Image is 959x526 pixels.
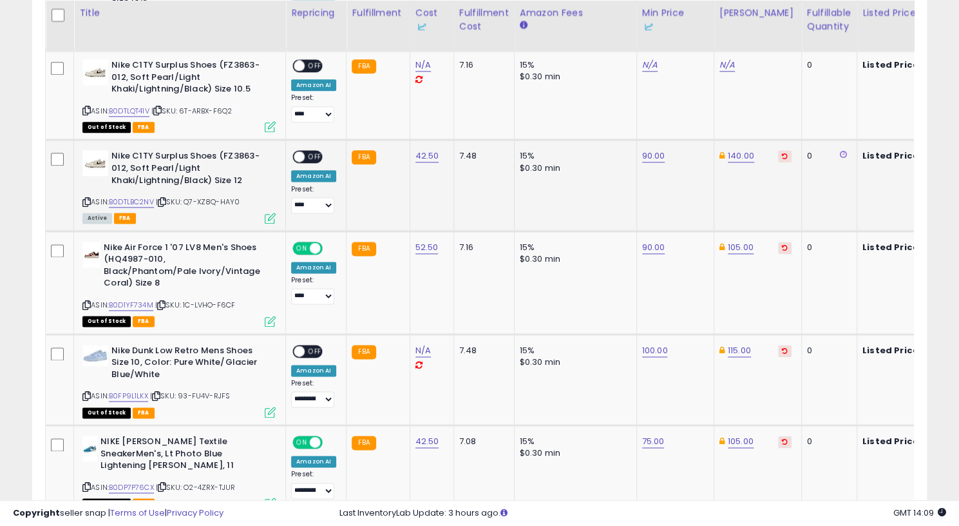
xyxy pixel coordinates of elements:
a: 140.00 [728,150,754,162]
div: Some or all of the values in this column are provided from Inventory Lab. [642,20,708,34]
b: Listed Price: [862,150,921,162]
div: Amazon AI [291,170,336,182]
img: InventoryLab Logo [415,21,428,34]
span: FBA [133,316,155,327]
a: B0DTLQT41V [109,106,149,117]
i: Revert to store-level Dynamic Max Price [782,347,788,354]
small: FBA [352,59,375,73]
b: Listed Price: [862,241,921,253]
div: ASIN: [82,150,276,222]
div: Some or all of the values in this column are provided from Inventory Lab. [415,20,448,34]
a: B0D1YF734M [109,300,153,311]
div: $0.30 min [520,162,627,174]
div: Cost [415,6,448,34]
b: Nike C1TY Surplus Shoes (FZ3863-012, Soft Pearl/Light Khaki/Lightning/Black) Size 12 [111,150,268,190]
img: 3100FcSs3dL._SL40_.jpg [82,150,108,176]
span: | SKU: 93-FU4V-RJFS [150,391,230,401]
div: seller snap | | [13,507,223,520]
i: Revert to store-level Dynamic Max Price [782,438,788,445]
span: All listings that are currently out of stock and unavailable for purchase on Amazon [82,316,131,327]
span: | SKU: O2-4ZRX-TJUR [156,482,235,492]
a: 105.00 [728,435,754,448]
div: $0.30 min [520,447,627,459]
div: Repricing [291,6,341,20]
div: 15% [520,436,627,447]
div: ASIN: [82,242,276,326]
img: InventoryLab Logo [642,21,655,34]
div: 7.08 [459,436,504,447]
span: OFF [321,437,341,448]
div: Title [79,6,280,20]
div: 15% [520,150,627,162]
div: 0 [807,345,847,356]
div: 7.16 [459,59,504,71]
div: $0.30 min [520,71,627,83]
a: B0DTLBC2NV [109,197,154,208]
div: Amazon AI [291,262,336,273]
div: 0 [807,59,847,71]
div: 7.48 [459,345,504,356]
i: This overrides the store level Dynamic Max Price for this listing [719,243,725,251]
a: 75.00 [642,435,665,448]
span: OFF [305,61,325,72]
a: 100.00 [642,344,668,357]
a: 105.00 [728,241,754,254]
span: | SKU: 6T-ARBX-F6Q2 [151,106,232,116]
a: N/A [719,59,735,72]
i: Revert to store-level Dynamic Max Price [782,244,788,251]
div: 15% [520,242,627,253]
a: Privacy Policy [167,507,223,519]
a: 42.50 [415,435,439,448]
a: 42.50 [415,150,439,162]
div: Amazon Fees [520,6,631,20]
span: OFF [321,242,341,253]
small: FBA [352,242,375,256]
span: 2025-10-7 14:09 GMT [893,507,946,519]
span: | SKU: Q7-XZ8Q-HAY0 [156,197,240,207]
div: Preset: [291,276,336,305]
div: Min Price [642,6,708,34]
div: [PERSON_NAME] [719,6,796,20]
span: All listings that are currently out of stock and unavailable for purchase on Amazon [82,407,131,418]
span: FBA [114,213,136,224]
span: All listings that are currently out of stock and unavailable for purchase on Amazon [82,122,131,133]
a: B0DP7P76CX [109,482,154,493]
div: 0 [807,150,847,162]
a: 115.00 [728,344,751,357]
img: 31EPgpp4NDL._SL40_.jpg [82,345,108,366]
span: OFF [305,346,325,356]
a: N/A [415,59,431,72]
img: 3100FcSs3dL._SL40_.jpg [82,59,108,85]
span: ON [294,437,310,448]
small: Amazon Fees. [520,20,527,32]
a: B0FP9L1LKX [109,391,148,402]
b: Listed Price: [862,59,921,71]
small: FBA [352,150,375,164]
div: $0.30 min [520,356,627,368]
b: Listed Price: [862,344,921,356]
div: Amazon AI [291,365,336,376]
b: NIKE [PERSON_NAME] Textile SneakerMen's, Lt Photo Blue Lightening [PERSON_NAME], 11 [100,436,257,475]
b: Listed Price: [862,435,921,447]
a: N/A [642,59,658,72]
a: N/A [415,344,431,357]
strong: Copyright [13,507,60,519]
i: This overrides the store level Dynamic Max Price for this listing [719,151,725,160]
div: Preset: [291,470,336,499]
span: ON [294,242,310,253]
i: This overrides the store level Dynamic Max Price for this listing [719,437,725,445]
div: Last InventoryLab Update: 3 hours ago. [339,507,946,520]
div: Amazon AI [291,79,336,91]
div: ASIN: [82,345,276,416]
a: 52.50 [415,241,439,254]
span: | SKU: 1C-LVHO-F6CF [155,300,235,310]
div: ASIN: [82,59,276,131]
img: 212g7Zq5CeL._SL40_.jpg [82,242,100,268]
div: Preset: [291,185,336,214]
a: 90.00 [642,241,665,254]
div: 0 [807,242,847,253]
span: FBA [133,407,155,418]
div: Preset: [291,93,336,122]
div: $0.30 min [520,253,627,265]
b: Nike C1TY Surplus Shoes (FZ3863-012, Soft Pearl/Light Khaki/Lightning/Black) Size 10.5 [111,59,268,99]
